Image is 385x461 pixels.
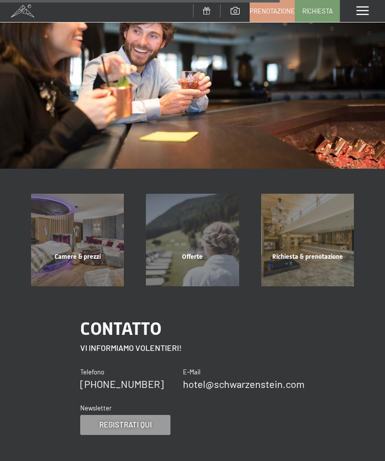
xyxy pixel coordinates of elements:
[55,253,101,260] span: Camere & prezzi
[302,7,333,16] span: Richiesta
[295,1,339,22] a: Richiesta
[99,419,152,430] span: Registrati qui
[135,194,250,286] a: Hotel all inclusive in Trentino Alto Adige Offerte
[20,194,135,286] a: Hotel all inclusive in Trentino Alto Adige Camere & prezzi
[80,318,161,339] span: Contatto
[182,253,203,260] span: Offerte
[272,253,343,260] span: Richiesta & prenotazione
[250,1,294,22] a: Prenotazione
[80,343,181,352] span: Vi informiamo volentieri!
[250,194,365,286] a: Hotel all inclusive in Trentino Alto Adige Richiesta & prenotazione
[250,7,295,16] span: Prenotazione
[183,368,201,376] span: E-Mail
[80,378,164,390] a: [PHONE_NUMBER]
[80,368,104,376] span: Telefono
[183,378,305,390] a: hotel@schwarzenstein.com
[80,404,112,412] span: Newsletter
